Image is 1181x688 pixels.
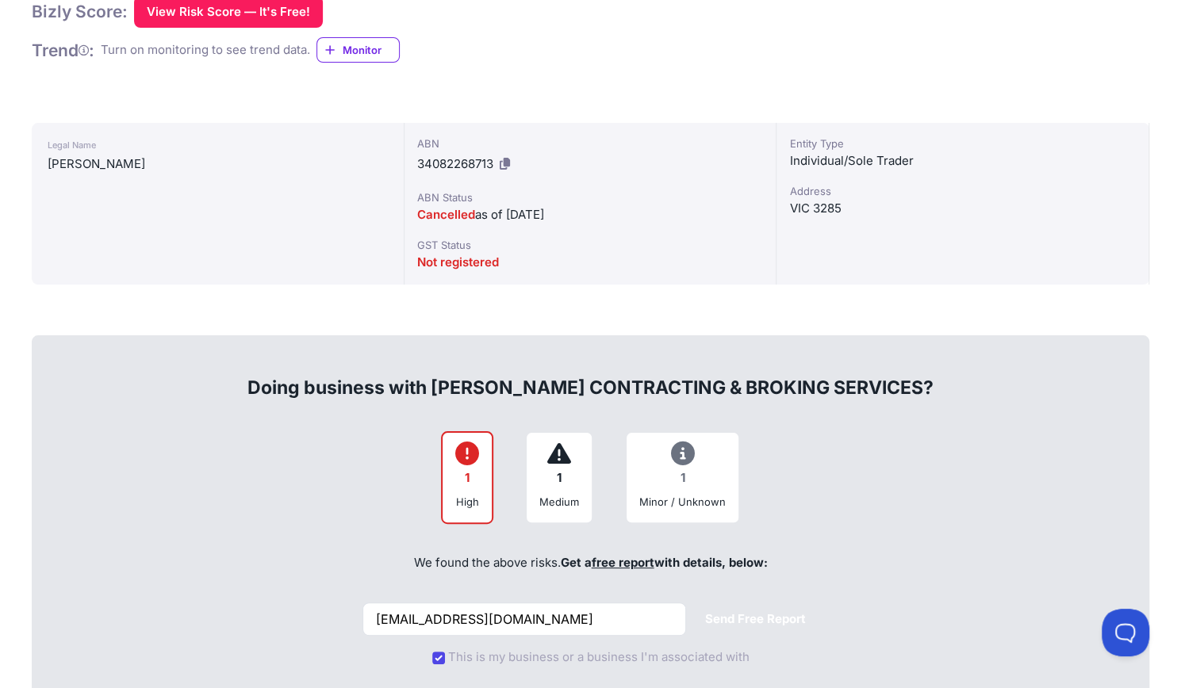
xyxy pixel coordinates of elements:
label: This is my business or a business I'm associated with [448,648,750,667]
div: Turn on monitoring to see trend data. [101,41,310,59]
a: free report [592,555,654,570]
div: VIC 3285 [789,199,1136,218]
button: Send Free Report [692,604,819,635]
div: ABN [417,136,764,151]
span: Cancelled [417,207,475,222]
div: Minor / Unknown [639,494,726,510]
a: Monitor [316,37,400,63]
iframe: Toggle Customer Support [1102,609,1149,656]
div: ABN Status [417,189,764,205]
div: Medium [539,494,579,510]
span: Monitor [343,42,399,58]
h1: Bizly Score: [32,1,128,22]
span: Get a with details, below: [561,555,768,570]
div: Address [789,183,1136,199]
span: Not registered [417,254,499,269]
div: Legal Name [48,136,388,155]
span: 34082268713 [417,156,493,171]
div: Entity Type [789,136,1136,151]
div: 1 [539,463,579,494]
div: as of [DATE] [417,205,764,224]
div: Individual/Sole Trader [789,151,1136,170]
div: GST Status [417,237,764,253]
input: Your email address [362,602,686,636]
div: [PERSON_NAME] [48,155,388,174]
div: We found the above risks. [49,537,1132,591]
div: 1 [639,463,726,494]
div: High [455,494,479,510]
div: 1 [455,463,479,494]
div: Doing business with [PERSON_NAME] CONTRACTING & BROKING SERVICES? [49,350,1132,400]
h1: Trend : [32,40,94,61]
